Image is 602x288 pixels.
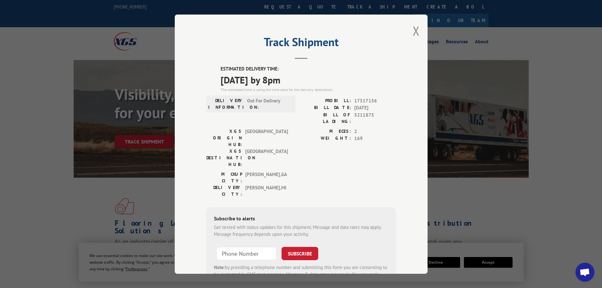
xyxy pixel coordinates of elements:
[214,264,225,270] strong: Note:
[301,135,351,142] label: WEIGHT:
[301,128,351,135] label: PIECES:
[245,184,288,197] span: [PERSON_NAME] , MI
[354,104,396,112] span: [DATE]
[413,22,420,39] button: Close modal
[206,184,242,197] label: DELIVERY CITY:
[208,97,244,110] label: DELIVERY INFORMATION:
[214,224,388,238] div: Get texted with status updates for this shipment. Message and data rates may apply. Message frequ...
[214,214,388,224] div: Subscribe to alerts
[214,264,388,285] div: by providing a telephone number and submitting this form you are consenting to be contacted by SM...
[301,111,351,125] label: BILL OF LADING:
[354,111,396,125] span: 5211875
[221,87,396,92] div: The estimated time is using the time zone for the delivery destination.
[301,97,351,104] label: PROBILL:
[221,72,396,87] span: [DATE] by 8pm
[354,128,396,135] span: 2
[245,171,288,184] span: [PERSON_NAME] , GA
[354,135,396,142] span: 169
[216,247,277,260] input: Phone Number
[245,148,288,168] span: [GEOGRAPHIC_DATA]
[354,97,396,104] span: 17517156
[206,171,242,184] label: PICKUP CITY:
[247,97,290,110] span: Out For Delivery
[206,148,242,168] label: XGS DESTINATION HUB:
[282,247,318,260] button: SUBSCRIBE
[206,38,396,50] h2: Track Shipment
[245,128,288,148] span: [GEOGRAPHIC_DATA]
[206,128,242,148] label: XGS ORIGIN HUB:
[301,104,351,112] label: BILL DATE:
[221,65,396,73] label: ESTIMATED DELIVERY TIME:
[575,263,594,282] div: Open chat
